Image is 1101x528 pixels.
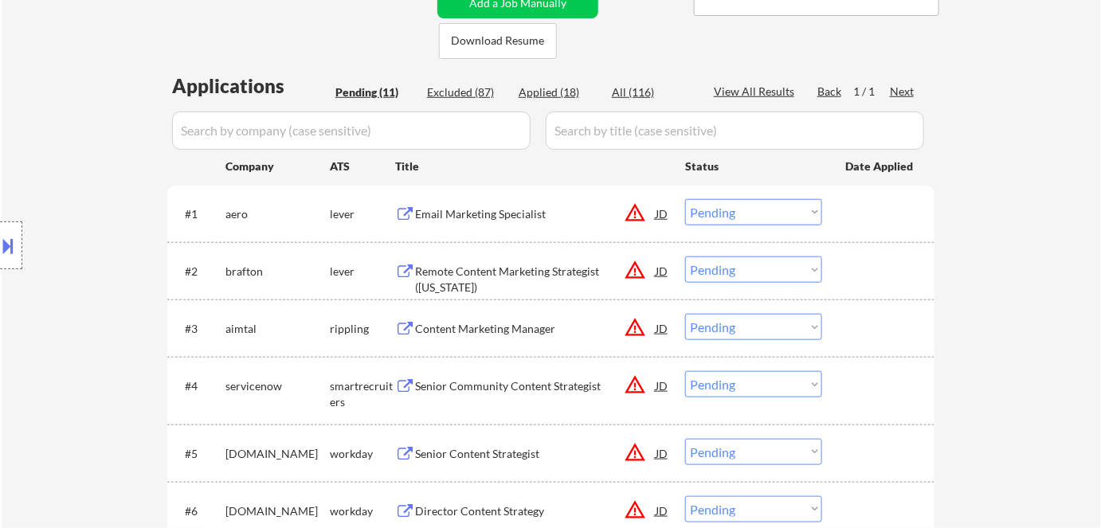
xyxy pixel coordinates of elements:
[330,264,395,280] div: lever
[330,206,395,222] div: lever
[654,256,670,285] div: JD
[624,374,646,396] button: warning_amber
[335,84,415,100] div: Pending (11)
[845,158,915,174] div: Date Applied
[624,316,646,338] button: warning_amber
[612,84,692,100] div: All (116)
[817,84,843,100] div: Back
[172,111,531,150] input: Search by company (case sensitive)
[330,378,395,409] div: smartrecruiters
[330,158,395,174] div: ATS
[172,76,330,96] div: Applications
[395,158,670,174] div: Title
[439,23,557,59] button: Download Resume
[415,321,656,337] div: Content Marketing Manager
[225,446,330,462] div: [DOMAIN_NAME]
[185,503,213,519] div: #6
[654,199,670,228] div: JD
[415,378,656,394] div: Senior Community Content Strategist
[654,371,670,400] div: JD
[685,151,822,180] div: Status
[519,84,598,100] div: Applied (18)
[624,441,646,463] button: warning_amber
[654,439,670,467] div: JD
[654,496,670,525] div: JD
[427,84,507,100] div: Excluded (87)
[225,503,330,519] div: [DOMAIN_NAME]
[624,259,646,281] button: warning_amber
[624,201,646,224] button: warning_amber
[185,446,213,462] div: #5
[415,206,656,222] div: Email Marketing Specialist
[330,321,395,337] div: rippling
[415,264,656,295] div: Remote Content Marketing Strategist ([US_STATE])
[415,503,656,519] div: Director Content Strategy
[714,84,799,100] div: View All Results
[853,84,890,100] div: 1 / 1
[654,314,670,342] div: JD
[624,499,646,521] button: warning_amber
[890,84,915,100] div: Next
[330,446,395,462] div: workday
[330,503,395,519] div: workday
[415,446,656,462] div: Senior Content Strategist
[546,111,924,150] input: Search by title (case sensitive)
